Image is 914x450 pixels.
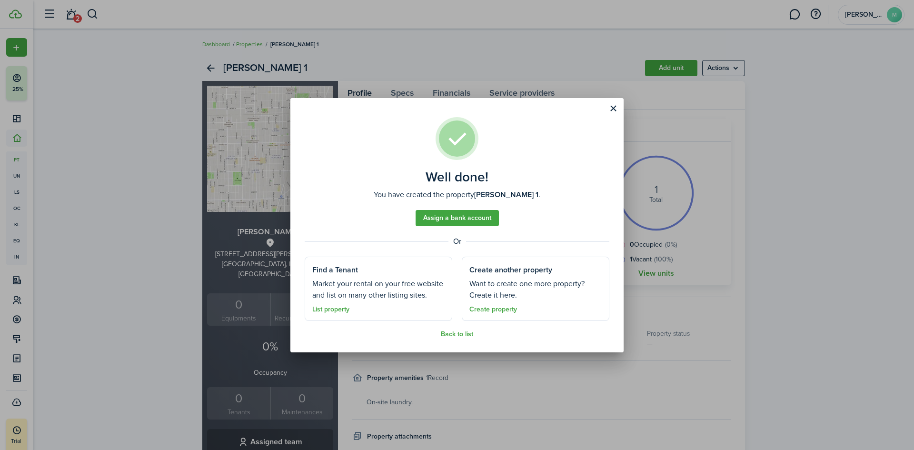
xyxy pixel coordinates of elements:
well-done-section-description: Want to create one more property? Create it here. [469,278,602,301]
a: List property [312,306,349,313]
well-done-section-title: Find a Tenant [312,264,358,276]
well-done-separator: Or [305,236,609,247]
b: [PERSON_NAME] 1 [474,189,538,200]
well-done-title: Well done! [426,170,488,185]
a: Assign a bank account [416,210,499,226]
button: Close modal [605,100,621,117]
a: Back to list [441,330,473,338]
well-done-section-description: Market your rental on your free website and list on many other listing sites. [312,278,445,301]
well-done-description: You have created the property . [374,189,540,200]
a: Create property [469,306,517,313]
well-done-section-title: Create another property [469,264,552,276]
